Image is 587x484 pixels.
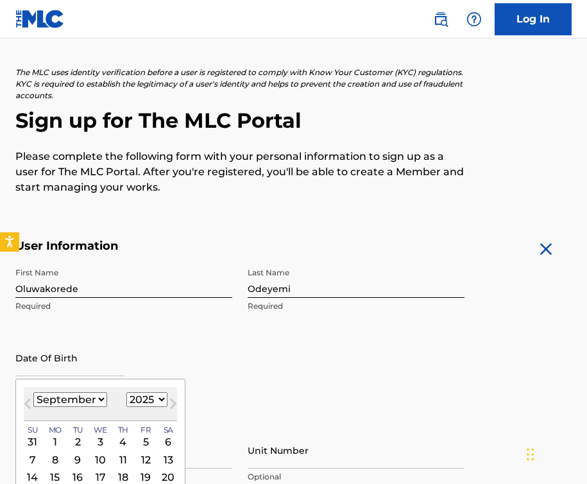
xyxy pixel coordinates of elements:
[70,434,85,449] div: Choose Tuesday, September 2nd, 2025
[93,452,108,467] div: Choose Wednesday, September 10th, 2025
[47,434,63,449] div: Choose Monday, September 1st, 2025
[73,424,83,435] span: Tu
[527,435,534,474] div: Drag
[15,300,232,312] p: Required
[433,12,448,27] img: search
[25,434,40,449] div: Choose Sunday, August 31st, 2025
[25,452,40,467] div: Choose Sunday, September 7th, 2025
[428,6,454,32] a: Public Search
[138,452,153,467] div: Choose Friday, September 12th, 2025
[15,108,572,134] h2: Sign up for The MLC Portal
[495,3,572,35] a: Log In
[536,239,556,259] img: close
[140,424,151,435] span: Fr
[115,434,131,449] div: Choose Thursday, September 4th, 2025
[118,424,128,435] span: Th
[15,10,65,28] img: MLC Logo
[248,471,464,483] p: Optional
[164,424,173,435] span: Sa
[523,422,587,484] iframe: Chat Widget
[49,424,62,435] span: Mo
[47,452,63,467] div: Choose Monday, September 8th, 2025
[17,396,38,417] button: Previous Month
[94,424,107,435] span: We
[163,396,183,417] button: Next Month
[70,452,85,467] div: Choose Tuesday, September 9th, 2025
[15,418,572,433] h5: Personal Address
[138,434,153,449] div: Choose Friday, September 5th, 2025
[15,67,464,101] p: The MLC uses identity verification before a user is registered to comply with Know Your Customer ...
[15,149,464,195] p: Please complete the following form with your personal information to sign up as a user for The ML...
[115,452,131,467] div: Choose Thursday, September 11th, 2025
[15,239,464,254] h5: User Information
[461,6,487,32] div: Help
[28,424,37,435] span: Su
[160,434,176,449] div: Choose Saturday, September 6th, 2025
[248,300,464,312] p: Required
[160,452,176,467] div: Choose Saturday, September 13th, 2025
[93,434,108,449] div: Choose Wednesday, September 3rd, 2025
[466,12,482,27] img: help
